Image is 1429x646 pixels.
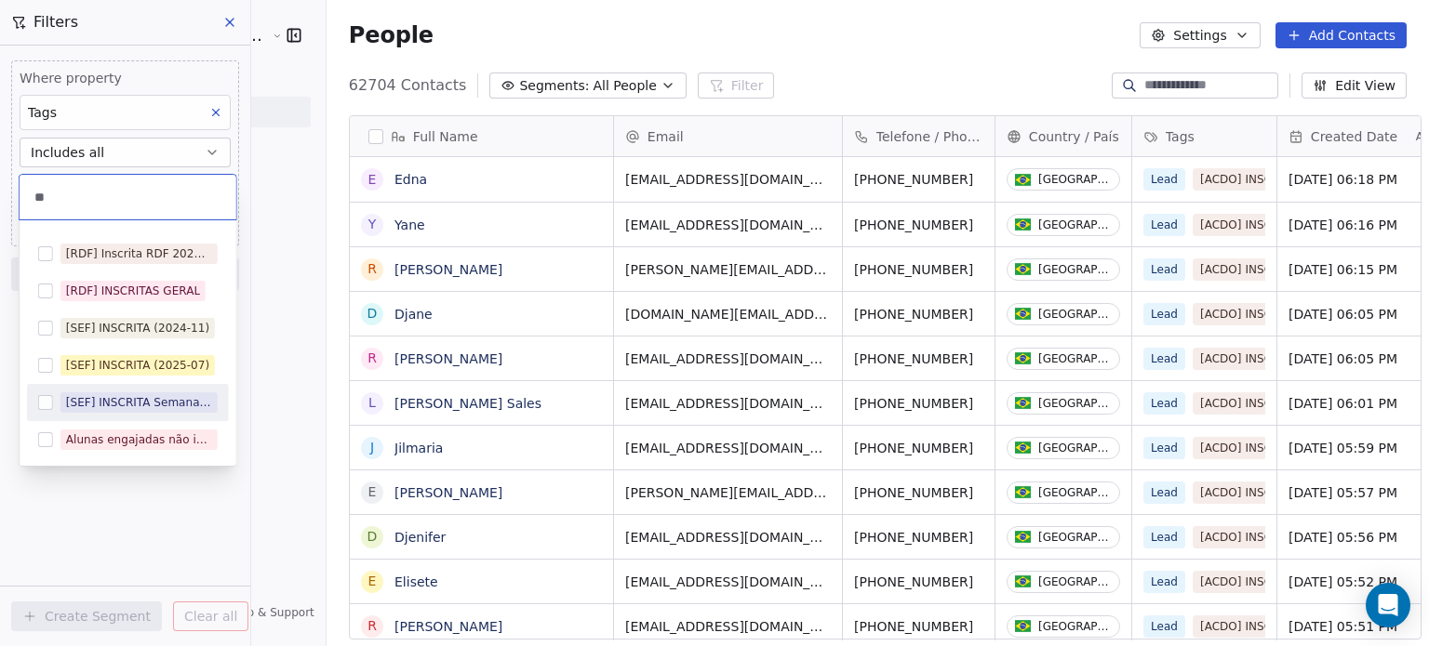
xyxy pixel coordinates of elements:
[66,431,212,448] div: Alunas engajadas não inscritas ALCL
[66,394,212,411] div: [SEF] INSCRITA Semana da Energia Feminina
[66,245,212,262] div: [RDF] Inscrita RDF 2025-05
[66,320,209,336] div: [SEF] INSCRITA (2024-11)
[66,357,209,374] div: [SEF] INSCRITA (2025-07)
[66,283,200,299] div: [RDF] INSCRITAS GERAL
